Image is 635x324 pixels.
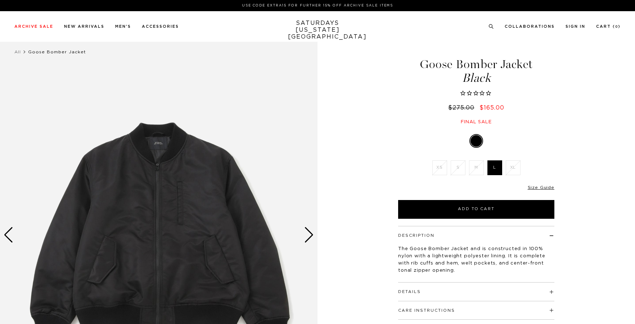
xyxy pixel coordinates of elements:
[397,72,555,84] span: Black
[566,25,585,28] a: Sign In
[64,25,104,28] a: New Arrivals
[398,200,554,219] button: Add to Cart
[505,25,555,28] a: Collaborations
[4,227,13,243] div: Previous slide
[115,25,131,28] a: Men's
[397,119,555,125] div: Final sale
[448,105,477,111] del: $275.00
[615,25,618,28] small: 0
[304,227,314,243] div: Next slide
[17,3,618,8] p: Use Code EXTRA15 for Further 15% Off Archive Sale Items
[14,25,53,28] a: Archive Sale
[470,135,482,147] label: Black
[397,90,555,98] span: Rated 0.0 out of 5 stars 0 reviews
[142,25,179,28] a: Accessories
[14,50,21,54] a: All
[479,105,504,111] span: $165.00
[398,234,434,238] button: Description
[28,50,86,54] span: Goose Bomber Jacket
[398,245,554,274] p: The Goose Bomber Jacket and is constructed in 100% nylon with a lightweight polyester lining. It ...
[398,309,455,312] button: Care Instructions
[397,58,555,84] h1: Goose Bomber Jacket
[288,20,347,40] a: SATURDAYS[US_STATE][GEOGRAPHIC_DATA]
[528,185,554,190] a: Size Guide
[487,160,502,175] label: L
[398,290,421,294] button: Details
[596,25,621,28] a: Cart (0)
